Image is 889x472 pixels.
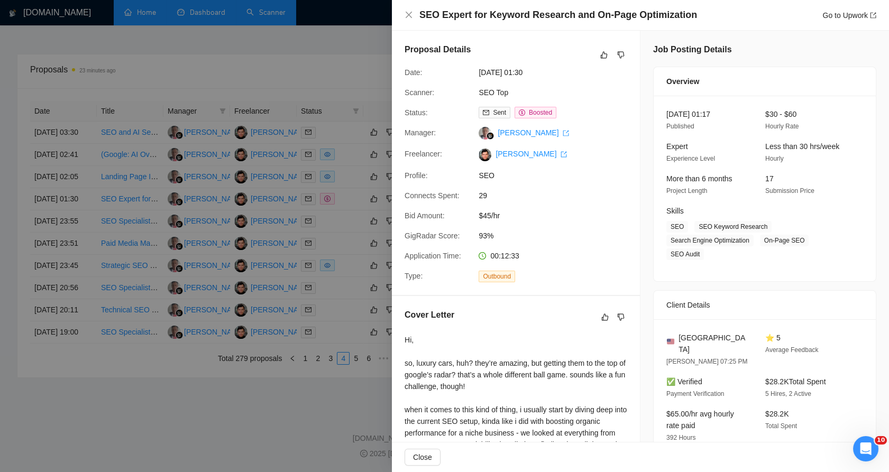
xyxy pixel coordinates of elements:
span: Published [666,123,694,130]
span: Skills [666,207,684,215]
span: More than 6 months [666,174,732,183]
img: gigradar-bm.png [487,132,494,140]
span: $65.00/hr avg hourly rate paid [666,410,734,430]
span: export [563,130,569,136]
span: Hourly [765,155,784,162]
span: Scanner: [405,88,434,97]
span: ⭐ 5 [765,334,781,342]
span: export [561,151,567,158]
span: Sent [493,109,506,116]
span: Type: [405,272,423,280]
img: 🇺🇸 [667,338,674,345]
button: dislike [615,311,627,323]
span: Search Engine Optimization [666,235,754,246]
a: [PERSON_NAME] export [496,150,567,158]
span: Overview [666,76,699,87]
img: c1J0b20xq_WUghEqO4suMbKc0dfcqAt_b7k9Xd0ob5NYRy--dDN9_rPZh5WT_5wJ1T [479,149,491,161]
span: Less than 30 hrs/week [765,142,839,151]
span: Expert [666,142,688,151]
span: close [405,11,413,19]
iframe: Intercom live chat [853,436,878,461]
h5: Job Posting Details [653,43,731,56]
span: 00:12:33 [490,252,519,260]
span: Connects Spent: [405,191,460,200]
span: Payment Verification [666,390,724,397]
span: Application Time: [405,252,461,260]
span: Average Feedback [765,346,819,354]
span: like [601,313,609,321]
span: SEO [666,221,688,233]
span: SEO [479,170,637,181]
span: SEO Keyword Research [694,221,772,233]
span: [DATE] 01:17 [666,110,710,118]
span: Boosted [529,109,552,116]
span: SEO Audit [666,248,704,260]
div: Client Details [666,291,863,319]
h5: Cover Letter [405,309,454,321]
button: Close [405,11,413,20]
span: Hourly Rate [765,123,799,130]
span: Outbound [479,271,515,282]
span: Date: [405,68,422,77]
a: [PERSON_NAME] export [498,128,569,137]
span: $45/hr [479,210,637,221]
span: dollar [519,109,525,116]
span: Experience Level [666,155,715,162]
span: [DATE] 01:30 [479,67,637,78]
h5: Proposal Details [405,43,471,56]
span: Status: [405,108,428,117]
a: Go to Upworkexport [822,11,876,20]
span: Close [413,451,432,463]
span: Project Length [666,187,707,195]
span: [PERSON_NAME] 07:25 PM [666,358,747,365]
span: 392 Hours [666,434,695,441]
span: $30 - $60 [765,110,796,118]
span: $28.2K [765,410,789,418]
span: 10 [875,436,887,445]
span: like [600,51,608,59]
span: Total Spent [765,422,797,430]
span: 5 Hires, 2 Active [765,390,811,397]
button: Close [405,449,441,466]
a: SEO Top [479,88,508,97]
button: dislike [615,49,627,61]
span: Freelancer: [405,150,442,158]
span: export [870,12,876,18]
button: like [599,311,611,323]
span: clock-circle [479,252,486,260]
span: 29 [479,190,637,201]
span: 17 [765,174,774,183]
span: Manager: [405,128,436,137]
span: GigRadar Score: [405,232,460,240]
span: On-Page SEO [760,235,809,246]
span: mail [483,109,489,116]
span: 93% [479,230,637,242]
button: like [598,49,610,61]
span: ✅ Verified [666,377,702,386]
span: $28.2K Total Spent [765,377,826,386]
span: dislike [617,51,625,59]
h4: SEO Expert for Keyword Research and On-Page Optimization [419,8,697,22]
span: Profile: [405,171,428,180]
span: [GEOGRAPHIC_DATA] [679,332,748,355]
span: Bid Amount: [405,211,445,220]
span: dislike [617,313,625,321]
span: Submission Price [765,187,814,195]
